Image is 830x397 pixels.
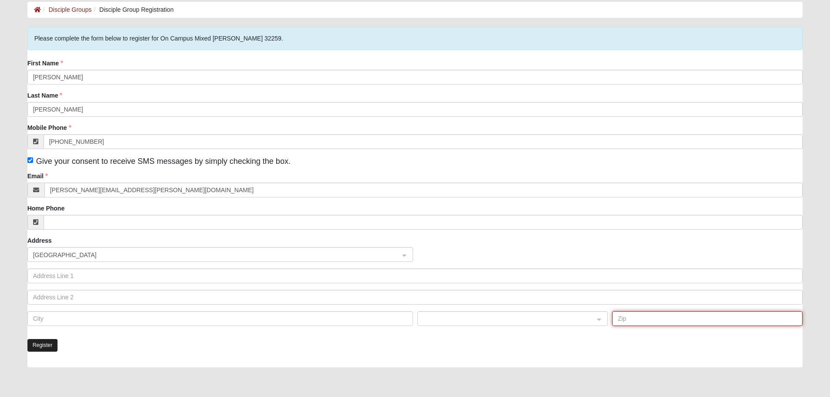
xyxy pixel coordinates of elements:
span: United States [33,250,392,260]
label: Email [27,172,48,180]
input: Zip [612,311,803,326]
button: Register [27,339,58,352]
input: City [27,311,413,326]
label: Home Phone [27,204,65,213]
a: Disciple Groups [48,6,91,13]
label: Address [27,236,52,245]
span: Give your consent to receive SMS messages by simply checking the box. [36,157,291,166]
li: Disciple Group Registration [91,5,173,14]
input: Address Line 1 [27,268,803,283]
label: Last Name [27,91,63,100]
label: Mobile Phone [27,123,71,132]
input: Give your consent to receive SMS messages by simply checking the box. [27,157,33,163]
label: First Name [27,59,63,68]
input: Address Line 2 [27,290,803,305]
div: Please complete the form below to register for On Campus Mixed [PERSON_NAME] 32259. [27,27,803,50]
